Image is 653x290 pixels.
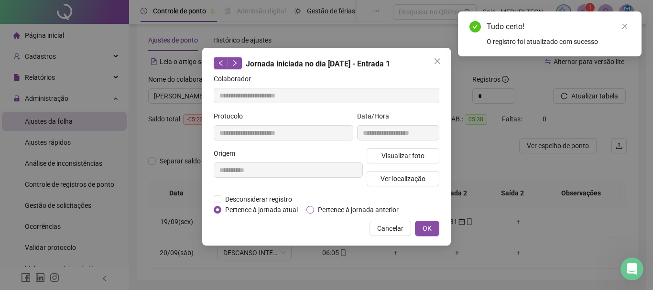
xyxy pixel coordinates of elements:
span: check-circle [469,21,481,32]
span: right [231,60,238,66]
button: Visualizar foto [367,148,439,163]
span: close [434,57,441,65]
span: Ver localização [381,173,425,184]
span: Pertence à jornada anterior [314,204,403,215]
div: O registro foi atualizado com sucesso [487,36,630,47]
span: Pertence à jornada atual [221,204,302,215]
span: OK [423,223,432,234]
button: Close [430,54,445,69]
label: Protocolo [214,111,249,121]
span: Desconsiderar registro [221,194,296,204]
div: Jornada iniciada no dia [DATE] - Entrada 1 [214,57,439,70]
label: Origem [214,148,241,159]
button: right [228,57,242,69]
label: Colaborador [214,74,257,84]
button: OK [415,221,439,236]
button: left [214,57,228,69]
label: Data/Hora [357,111,395,121]
button: Ver localização [367,171,439,186]
iframe: Intercom live chat [620,258,643,280]
div: Tudo certo! [487,21,630,32]
span: close [621,23,628,30]
a: Close [620,21,630,32]
button: Cancelar [370,221,411,236]
span: Cancelar [377,223,403,234]
span: Visualizar foto [381,150,424,161]
span: left [218,60,224,66]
